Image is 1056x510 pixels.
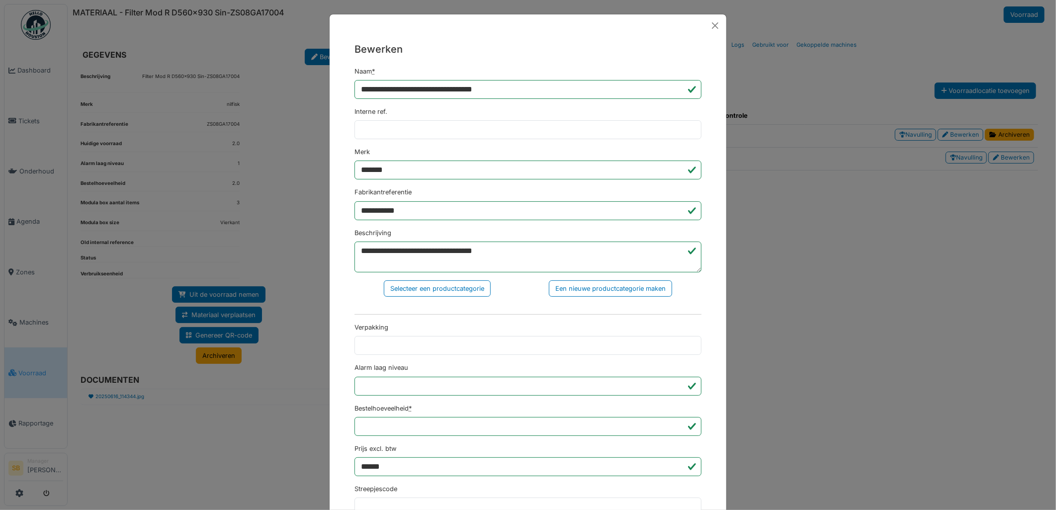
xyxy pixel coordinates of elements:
[354,404,412,413] label: Bestelhoeveelheid
[354,42,702,57] h5: Bewerken
[354,444,396,453] label: Prijs excl. btw
[354,107,387,116] label: Interne ref.
[354,484,397,494] label: Streepjescode
[354,67,375,76] label: Naam
[354,323,388,332] label: Verpakking
[354,187,412,197] label: Fabrikantreferentie
[354,147,370,157] label: Merk
[549,280,672,297] div: Een nieuwe productcategorie maken
[409,405,412,412] abbr: Verplicht
[384,280,491,297] div: Selecteer een productcategorie
[354,363,408,372] label: Alarm laag niveau
[372,68,375,75] abbr: Verplicht
[354,228,391,238] label: Beschrijving
[708,18,722,33] button: Close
